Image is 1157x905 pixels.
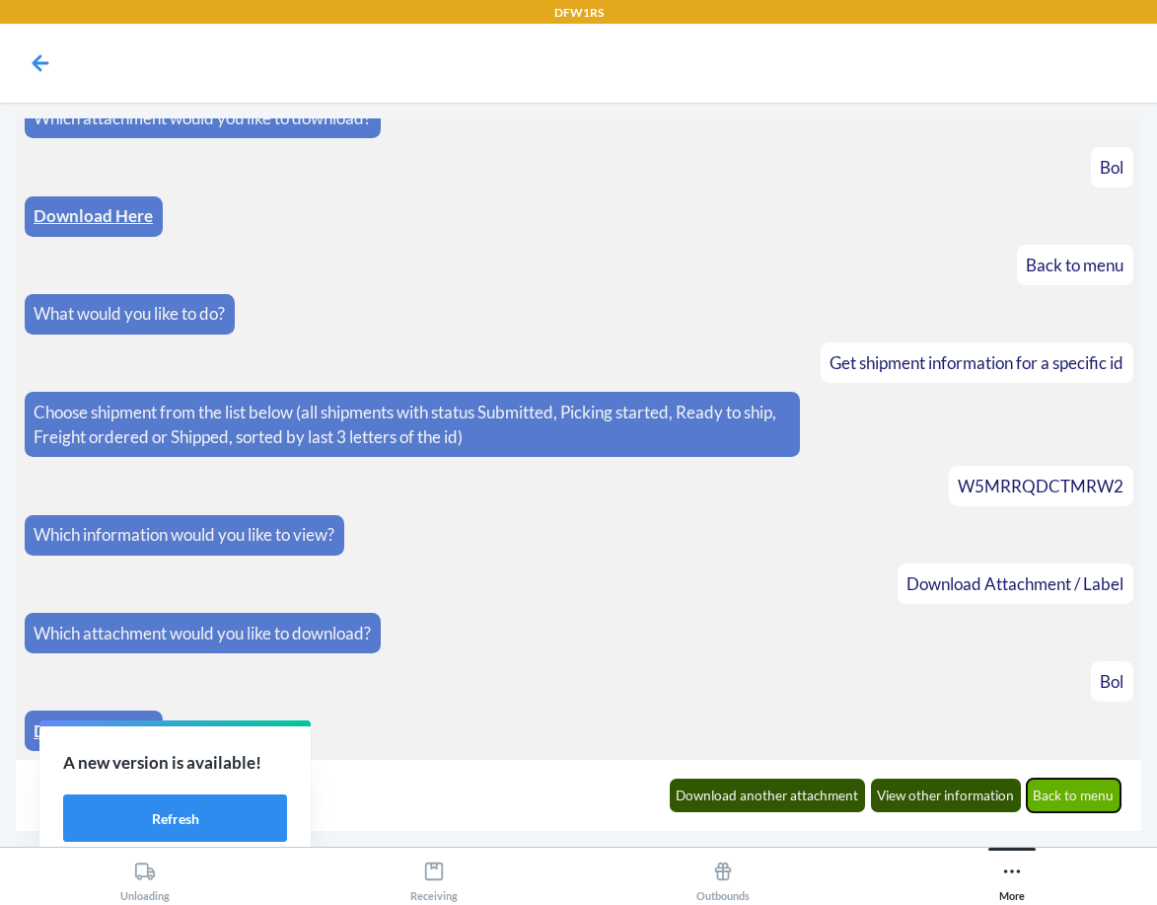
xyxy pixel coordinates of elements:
button: Refresh [63,794,287,842]
button: Download another attachment [670,779,866,812]
span: Back to menu [1026,255,1123,275]
span: Get shipment information for a specific id [830,352,1123,373]
button: Outbounds [579,848,868,902]
p: Choose shipment from the list below (all shipments with status Submitted, Picking started, Ready ... [34,400,791,450]
p: Which attachment would you like to download? [34,106,371,131]
p: Which information would you like to view? [34,522,334,548]
span: Download Attachment / Label [906,573,1123,594]
button: Back to menu [1027,779,1121,812]
a: Download Here [34,720,153,741]
span: Bol [1100,671,1123,692]
div: More [999,853,1025,902]
p: Which attachment would you like to download? [34,621,371,646]
a: Download Here [34,205,153,226]
div: Outbounds [696,853,750,902]
span: Bol [1100,157,1123,178]
p: A new version is available! [63,750,287,776]
p: DFW1RS [554,4,604,22]
button: More [868,848,1157,902]
div: Receiving [410,853,458,902]
p: What would you like to do? [34,301,225,327]
button: View other information [871,779,1022,812]
div: Unloading [120,853,170,902]
button: Receiving [289,848,578,902]
span: W5MRRQDCTMRW2 [958,476,1123,496]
